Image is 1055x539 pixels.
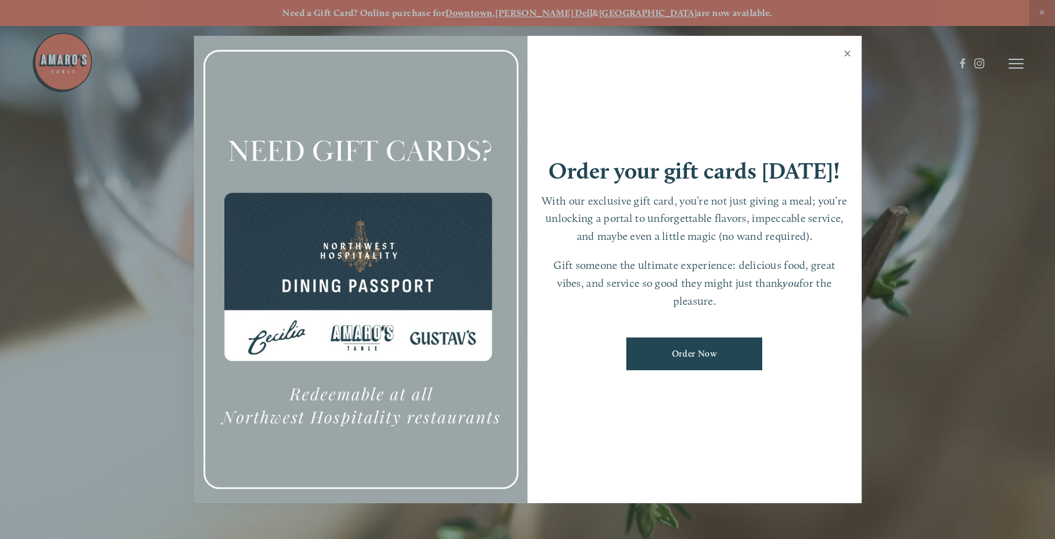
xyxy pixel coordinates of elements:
p: Gift someone the ultimate experience: delicious food, great vibes, and service so good they might... [540,257,849,310]
a: Close [836,38,860,72]
em: you [783,276,799,289]
a: Order Now [626,337,762,370]
p: With our exclusive gift card, you’re not just giving a meal; you’re unlocking a portal to unforge... [540,192,849,245]
h1: Order your gift cards [DATE]! [549,159,840,182]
